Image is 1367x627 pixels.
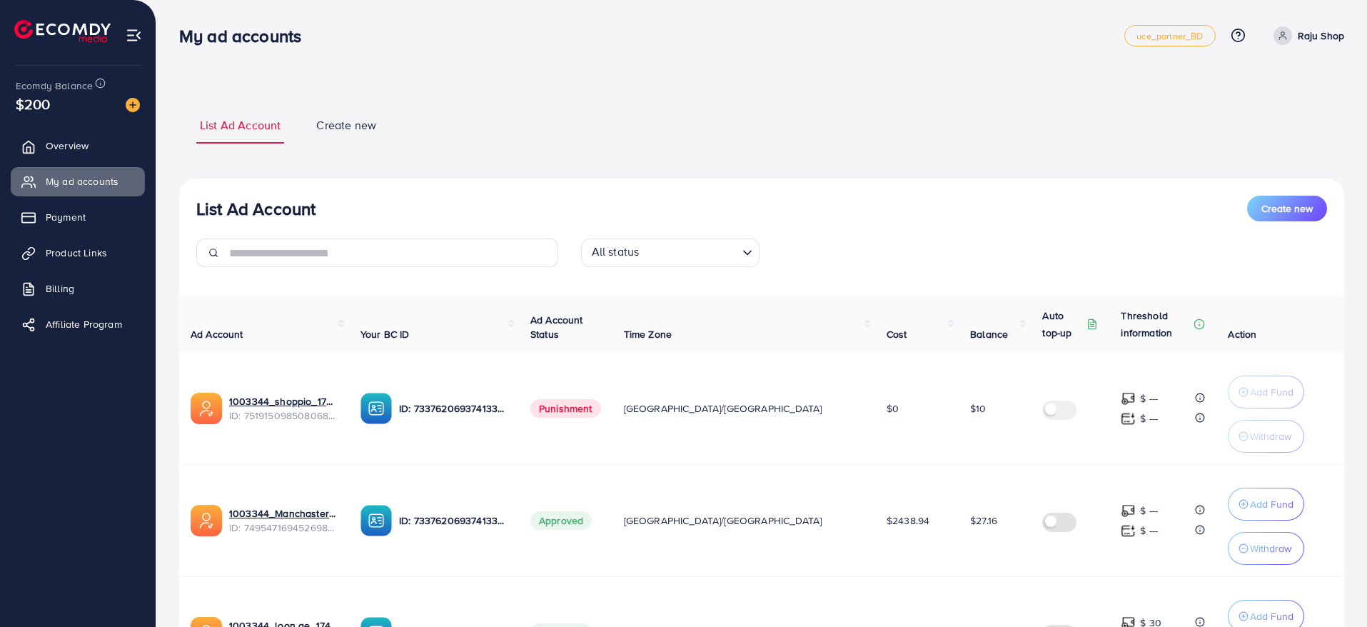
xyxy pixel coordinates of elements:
span: Billing [46,281,74,296]
a: Affiliate Program [11,310,145,338]
span: Payment [46,210,86,224]
div: <span class='underline'>1003344_shoppio_1750688962312</span></br>7519150985080684551 [229,394,338,423]
span: $200 [14,84,52,124]
button: Add Fund [1228,488,1304,521]
span: $2438.94 [887,513,929,528]
button: Add Fund [1228,376,1304,408]
button: Withdraw [1228,532,1304,565]
img: image [126,98,140,112]
div: <span class='underline'>1003344_Manchaster_1745175503024</span></br>7495471694526988304 [229,506,338,536]
a: 1003344_shoppio_1750688962312 [229,394,338,408]
span: List Ad Account [200,117,281,134]
h3: My ad accounts [179,26,313,46]
img: logo [14,20,111,42]
span: ID: 7495471694526988304 [229,521,338,535]
button: Withdraw [1228,420,1304,453]
input: Search for option [643,241,736,264]
p: ID: 7337620693741338625 [399,400,508,417]
p: $ --- [1140,390,1158,407]
span: My ad accounts [46,174,118,189]
span: Balance [970,327,1008,341]
span: Create new [1261,201,1313,216]
a: My ad accounts [11,167,145,196]
span: [GEOGRAPHIC_DATA]/[GEOGRAPHIC_DATA] [624,401,822,416]
a: Billing [11,274,145,303]
img: top-up amount [1121,391,1136,406]
a: Product Links [11,239,145,267]
p: Add Fund [1250,608,1293,625]
span: Create new [316,117,376,134]
p: Withdraw [1250,540,1291,557]
span: [GEOGRAPHIC_DATA]/[GEOGRAPHIC_DATA] [624,513,822,528]
img: ic-ads-acc.e4c84228.svg [191,393,222,424]
img: ic-ba-acc.ded83a64.svg [360,505,392,536]
h3: List Ad Account [196,199,316,219]
img: top-up amount [1121,503,1136,518]
p: $ --- [1140,502,1158,519]
a: 1003344_Manchaster_1745175503024 [229,506,338,521]
p: ID: 7337620693741338625 [399,512,508,529]
span: Time Zone [624,327,672,341]
img: ic-ads-acc.e4c84228.svg [191,505,222,536]
span: $0 [887,401,899,416]
span: Punishment [530,399,601,418]
span: Approved [530,511,592,530]
span: Ad Account Status [530,313,583,341]
span: Affiliate Program [46,317,122,331]
span: Ecomdy Balance [16,79,93,93]
a: Raju Shop [1268,26,1344,45]
span: uce_partner_BD [1136,31,1203,41]
span: All status [589,241,642,264]
a: uce_partner_BD [1124,25,1215,46]
iframe: Chat [1306,563,1356,616]
span: Cost [887,327,907,341]
span: Ad Account [191,327,243,341]
p: Threshold information [1121,307,1191,341]
span: $27.16 [970,513,997,528]
span: $10 [970,401,986,416]
a: Payment [11,203,145,231]
img: ic-ba-acc.ded83a64.svg [360,393,392,424]
img: top-up amount [1121,411,1136,426]
p: Auto top-up [1042,307,1084,341]
img: menu [126,27,142,44]
p: $ --- [1140,522,1158,539]
p: $ --- [1140,410,1158,427]
p: Add Fund [1250,496,1293,513]
img: top-up amount [1121,523,1136,538]
div: Search for option [581,239,760,267]
button: Create new [1247,196,1327,221]
a: Overview [11,131,145,160]
p: Withdraw [1250,428,1291,445]
span: Overview [46,139,89,153]
span: ID: 7519150985080684551 [229,408,338,423]
p: Add Fund [1250,383,1293,401]
span: Your BC ID [360,327,410,341]
p: Raju Shop [1298,27,1344,44]
span: Action [1228,327,1256,341]
span: Product Links [46,246,107,260]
